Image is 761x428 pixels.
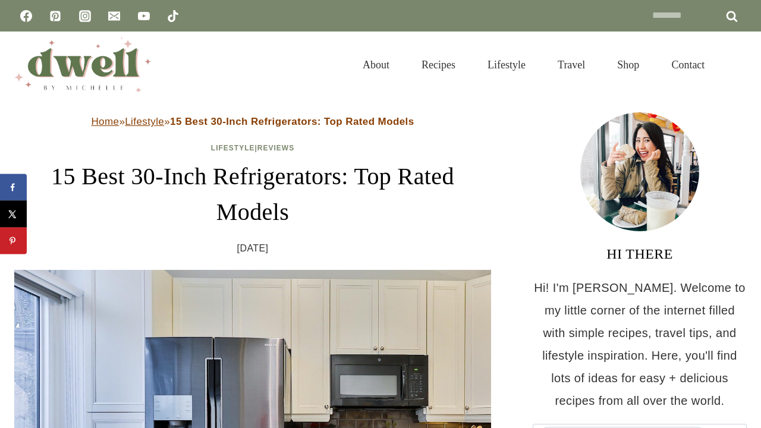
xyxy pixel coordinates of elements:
[347,44,405,86] a: About
[601,44,655,86] a: Shop
[43,4,67,28] a: Pinterest
[347,44,721,86] nav: Primary Navigation
[211,144,255,152] a: Lifestyle
[655,44,721,86] a: Contact
[132,4,156,28] a: YouTube
[727,55,747,75] button: View Search Form
[533,243,747,265] h3: HI THERE
[237,240,269,257] time: [DATE]
[91,116,414,127] span: » »
[14,159,491,230] h1: 15 Best 30-Inch Refrigerators: Top Rated Models
[102,4,126,28] a: Email
[211,144,294,152] span: |
[14,4,38,28] a: Facebook
[73,4,97,28] a: Instagram
[542,44,601,86] a: Travel
[170,116,414,127] strong: 15 Best 30-Inch Refrigerators: Top Rated Models
[533,276,747,412] p: Hi! I'm [PERSON_NAME]. Welcome to my little corner of the internet filled with simple recipes, tr...
[91,116,119,127] a: Home
[471,44,542,86] a: Lifestyle
[405,44,471,86] a: Recipes
[125,116,164,127] a: Lifestyle
[14,37,151,92] img: DWELL by michelle
[161,4,185,28] a: TikTok
[257,144,294,152] a: Reviews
